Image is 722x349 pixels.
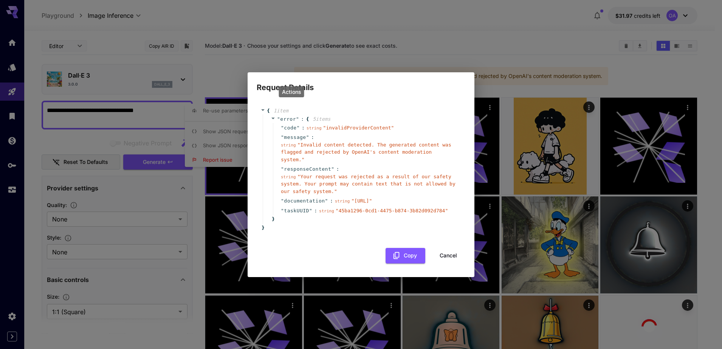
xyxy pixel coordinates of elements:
[274,108,288,114] span: 1 item
[336,165,339,173] span: :
[281,125,284,131] span: "
[323,125,394,131] span: " invalidProviderContent "
[335,199,350,204] span: string
[319,209,334,213] span: string
[306,115,309,123] span: {
[267,107,270,115] span: {
[386,248,425,263] button: Copy
[330,197,333,205] span: :
[281,174,296,179] span: string
[301,115,304,123] span: :
[297,125,300,131] span: "
[351,198,372,204] span: " [URL] "
[314,207,317,215] span: :
[313,116,330,122] span: 5 item s
[281,134,284,140] span: "
[331,166,334,172] span: "
[284,197,325,205] span: documentation
[284,124,296,132] span: code
[284,134,306,141] span: message
[277,116,280,122] span: "
[281,208,284,213] span: "
[309,208,312,213] span: "
[311,134,314,141] span: :
[306,134,309,140] span: "
[281,143,296,148] span: string
[431,248,465,263] button: Cancel
[296,116,299,122] span: "
[336,208,448,213] span: " 45ba1296-0cd1-4475-b874-3b82d092d784 "
[325,198,328,204] span: "
[281,174,456,194] span: " Your request was rejected as a result of our safety system. Your prompt may contain text that i...
[281,166,284,172] span: "
[248,72,474,93] h2: Request Details
[302,124,305,132] span: :
[284,207,309,215] span: taskUUID
[279,86,304,97] div: Actions
[271,215,275,223] span: }
[281,198,284,204] span: "
[307,126,322,131] span: string
[281,142,451,162] span: " Invalid content detected. The generated content was flagged and rejected by OpenAI's content mo...
[284,165,331,173] span: responseContent
[280,116,296,122] span: error
[260,224,265,232] span: }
